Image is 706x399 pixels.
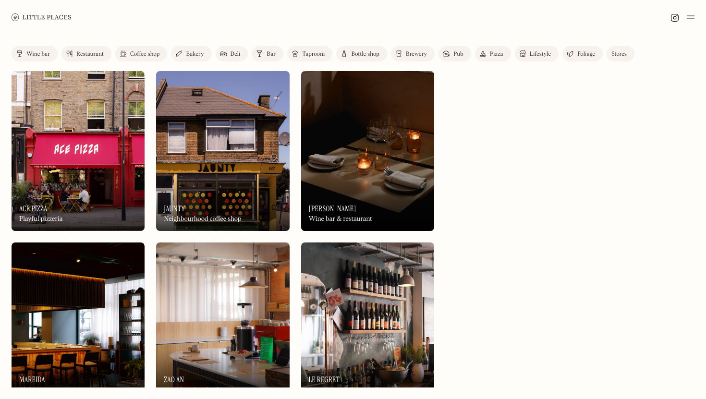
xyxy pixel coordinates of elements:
[309,387,388,395] div: Wine bar, cafe & bottle shop
[475,46,511,61] a: Pizza
[302,51,325,57] div: Taproom
[156,71,289,231] img: Jaunty
[164,387,221,395] div: Neighbourhood cafe
[611,51,627,57] div: Stores
[216,46,248,61] a: Deli
[607,46,634,61] a: Stores
[530,51,551,57] div: Lifestyle
[287,46,332,61] a: Taproom
[164,215,241,223] div: Neighbourhood coffee shop
[406,51,427,57] div: Brewery
[156,71,289,231] a: JauntyJauntyJauntyNeighbourhood coffee shop
[130,51,159,57] div: Coffee shop
[12,46,58,61] a: Wine bar
[309,215,372,223] div: Wine bar & restaurant
[19,215,63,223] div: Playful pizzeria
[309,375,340,384] h3: Le Regret
[164,375,184,384] h3: Zao An
[301,71,434,231] a: LunaLuna[PERSON_NAME]Wine bar & restaurant
[76,51,104,57] div: Restaurant
[351,51,379,57] div: Bottle shop
[391,46,435,61] a: Brewery
[336,46,387,61] a: Bottle shop
[562,46,603,61] a: Foliage
[438,46,471,61] a: Pub
[453,51,463,57] div: Pub
[267,51,276,57] div: Bar
[61,46,111,61] a: Restaurant
[490,51,503,57] div: Pizza
[164,204,185,213] h3: Jaunty
[19,375,45,384] h3: Mareida
[12,71,145,231] img: Ace Pizza
[309,204,356,213] h3: [PERSON_NAME]
[12,71,145,231] a: Ace PizzaAce PizzaAce PizzaPlayful pizzeria
[231,51,241,57] div: Deli
[186,51,204,57] div: Bakery
[515,46,559,61] a: Lifestyle
[577,51,595,57] div: Foliage
[171,46,211,61] a: Bakery
[301,71,434,231] img: Luna
[19,387,72,395] div: Chilean restaurant
[252,46,283,61] a: Bar
[115,46,167,61] a: Coffee shop
[26,51,50,57] div: Wine bar
[19,204,48,213] h3: Ace Pizza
